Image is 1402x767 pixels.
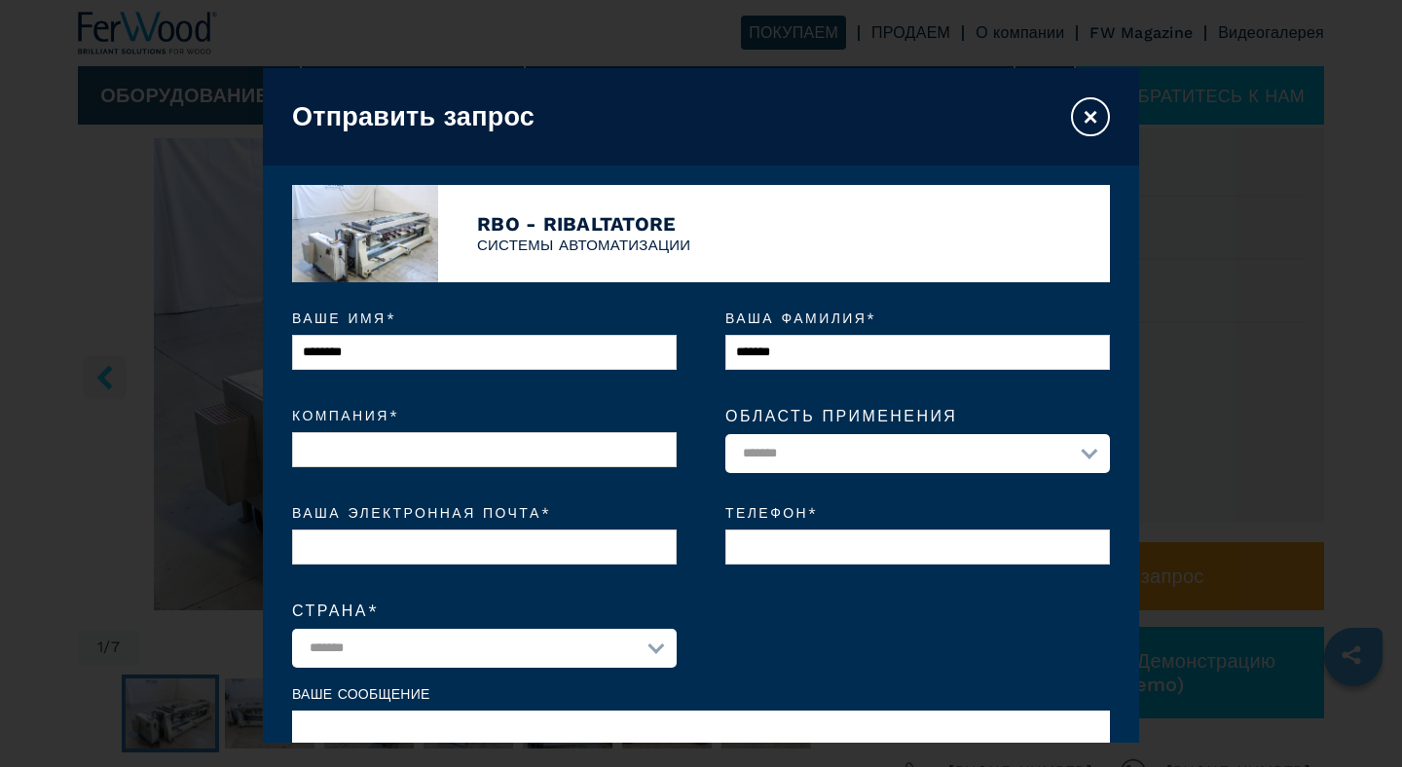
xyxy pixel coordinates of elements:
[477,236,690,256] p: СИСТЕМЫ АВТОМАТИЗАЦИИ
[292,530,677,565] input: Ваша электронная почта*
[1071,97,1110,136] button: ×
[292,687,1110,701] label: Ваше сообщение
[292,603,677,619] label: Страна
[292,101,535,132] h3: Отправить запрос
[725,530,1110,565] input: Телефон*
[725,335,1110,370] input: Ваша фамилия*
[725,311,1110,325] em: Ваша фамилия
[292,335,677,370] input: Ваше имя*
[725,506,1110,520] em: Телефон
[292,311,677,325] em: Ваше имя
[292,506,677,520] em: Ваша электронная почта
[292,432,677,467] input: Компания*
[477,212,690,236] h4: RBO - RIBALTATORE
[725,409,1110,424] label: Область применения
[292,409,677,422] em: Компания
[292,185,438,282] img: image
